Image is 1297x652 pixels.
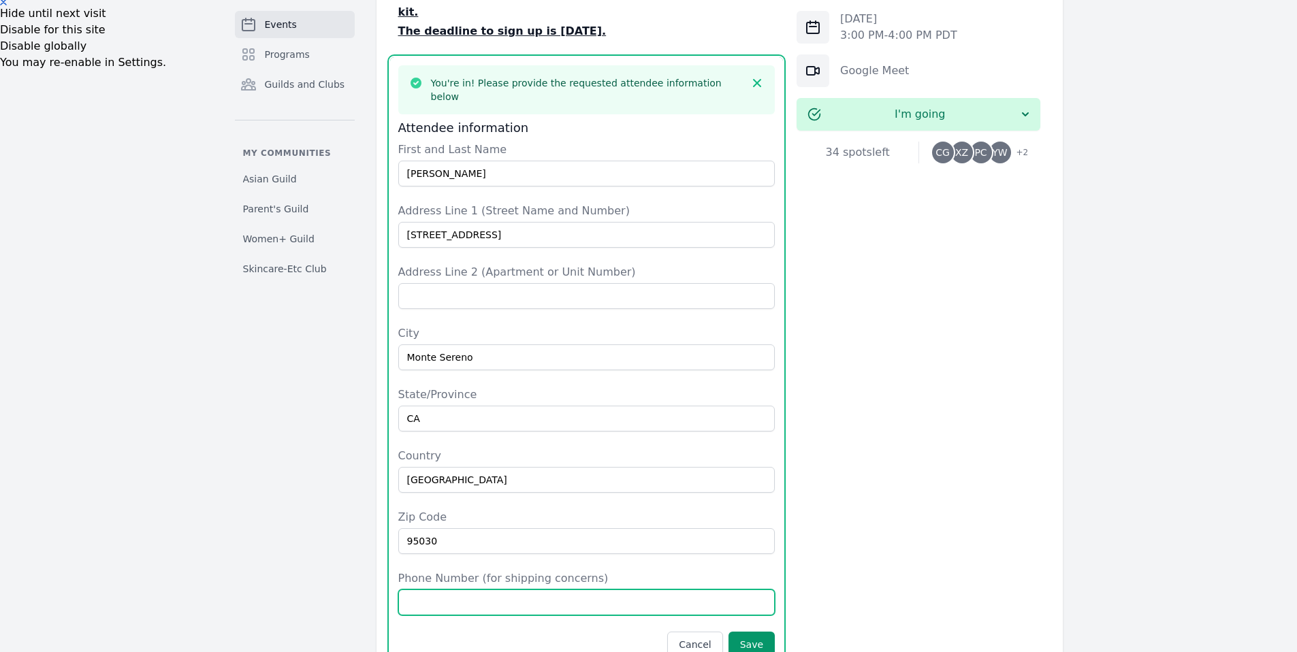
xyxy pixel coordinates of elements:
[797,144,918,161] div: 34 spots left
[398,448,775,464] label: Country
[398,120,775,136] h3: Attendee information
[235,148,355,159] p: My communities
[398,325,775,342] label: City
[398,203,775,219] label: Address Line 1 (Street Name and Number)
[243,202,309,216] span: Parent's Guild
[992,148,1007,157] span: YW
[840,27,957,44] p: 3:00 PM - 4:00 PM PDT
[265,78,345,91] span: Guilds and Clubs
[974,148,987,157] span: PC
[1008,144,1029,163] span: + 2
[235,71,355,98] a: Guilds and Clubs
[235,227,355,251] a: Women+ Guild
[235,257,355,281] a: Skincare-Etc Club
[821,106,1019,123] span: I'm going
[235,197,355,221] a: Parent's Guild
[243,172,297,186] span: Asian Guild
[935,148,950,157] span: CG
[235,11,355,281] nav: Sidebar
[243,262,327,276] span: Skincare-Etc Club
[265,18,297,31] span: Events
[243,232,315,246] span: Women+ Guild
[398,25,607,37] u: The deadline to sign up is [DATE].
[431,76,743,103] h3: You're in! Please provide the requested attendee information below
[235,167,355,191] a: Asian Guild
[398,570,775,587] label: Phone Number (for shipping concerns)
[955,148,968,157] span: XZ
[797,98,1040,131] button: I'm going
[398,387,775,403] label: State/Province
[398,264,775,280] label: Address Line 2 (Apartment or Unit Number)
[265,48,310,61] span: Programs
[840,64,909,77] a: Google Meet
[235,41,355,68] a: Programs
[398,509,775,525] label: Zip Code
[840,11,957,27] p: [DATE]
[235,11,355,38] a: Events
[398,142,775,158] label: First and Last Name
